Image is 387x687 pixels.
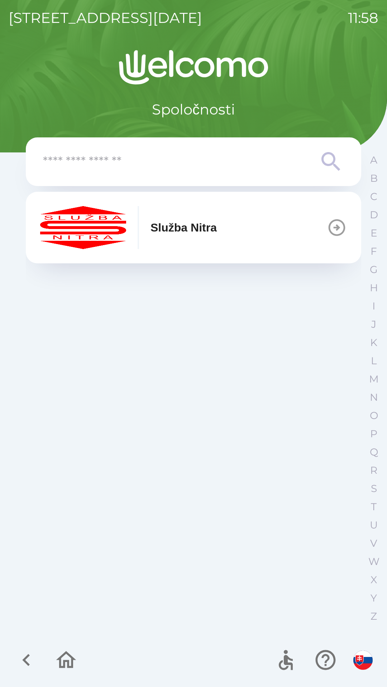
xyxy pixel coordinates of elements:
button: R [365,461,383,479]
button: I [365,297,383,315]
p: Y [371,592,377,604]
button: C [365,187,383,206]
img: sk flag [353,651,373,670]
button: Z [365,607,383,625]
p: D [370,209,378,221]
button: B [365,169,383,187]
p: E [371,227,377,239]
p: L [371,355,377,367]
p: I [372,300,375,312]
p: W [368,555,379,568]
p: P [370,428,377,440]
button: Služba Nitra [26,192,361,263]
button: K [365,333,383,352]
button: W [365,552,383,571]
p: Služba Nitra [150,219,217,236]
p: C [370,190,377,203]
p: A [370,154,377,166]
p: 11:58 [348,7,378,29]
p: [STREET_ADDRESS][DATE] [9,7,202,29]
p: V [370,537,377,550]
p: H [370,282,378,294]
button: A [365,151,383,169]
button: O [365,406,383,425]
button: X [365,571,383,589]
p: Z [371,610,377,623]
button: S [365,479,383,498]
button: H [365,279,383,297]
p: T [371,501,377,513]
p: S [371,482,377,495]
button: T [365,498,383,516]
button: M [365,370,383,388]
p: R [370,464,377,477]
button: F [365,242,383,260]
p: K [370,336,377,349]
button: U [365,516,383,534]
p: N [370,391,378,404]
button: V [365,534,383,552]
button: P [365,425,383,443]
button: N [365,388,383,406]
button: L [365,352,383,370]
button: Y [365,589,383,607]
p: B [370,172,378,185]
p: G [370,263,378,276]
p: M [369,373,379,385]
p: Spoločnosti [152,99,235,120]
button: Q [365,443,383,461]
p: X [371,574,377,586]
button: E [365,224,383,242]
p: O [370,409,378,422]
img: Logo [26,50,361,84]
button: J [365,315,383,333]
p: Q [370,446,378,458]
button: G [365,260,383,279]
button: D [365,206,383,224]
p: U [370,519,378,531]
p: J [371,318,376,331]
p: F [371,245,377,258]
img: c55f63fc-e714-4e15-be12-dfeb3df5ea30.png [40,206,126,249]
